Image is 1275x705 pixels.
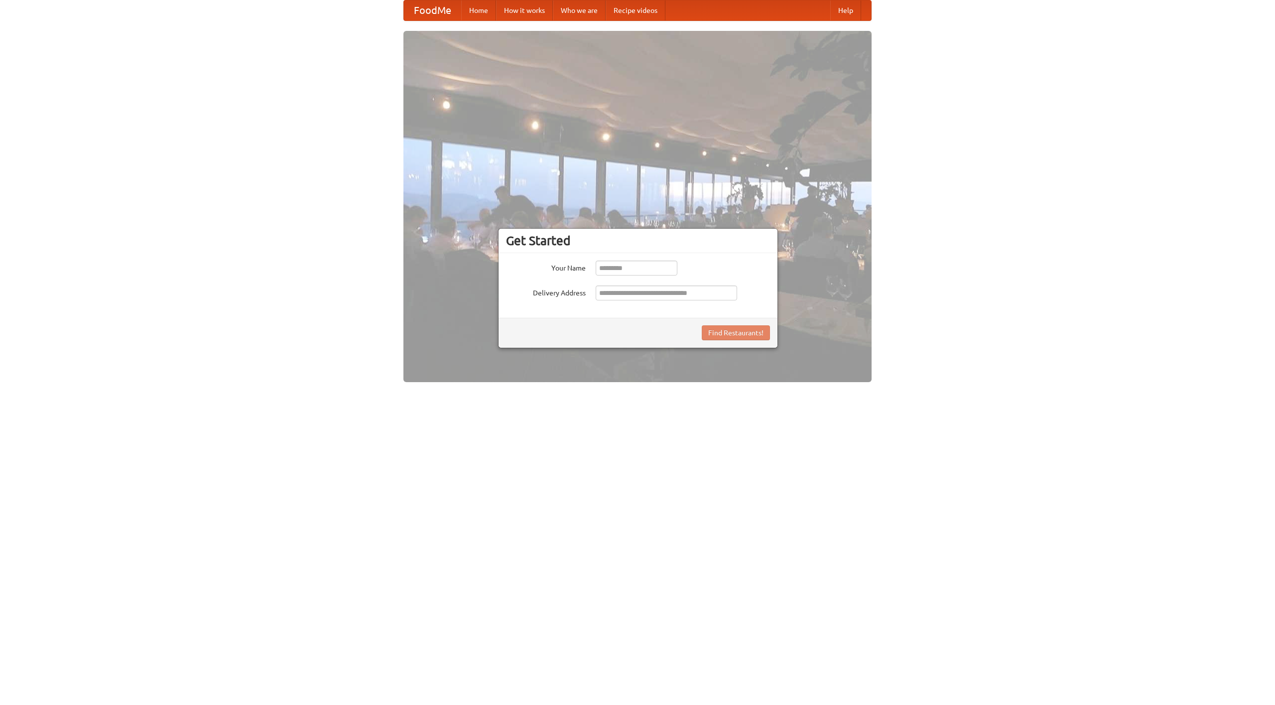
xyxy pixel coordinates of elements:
a: Who we are [553,0,606,20]
a: Home [461,0,496,20]
label: Delivery Address [506,285,586,298]
a: Recipe videos [606,0,665,20]
button: Find Restaurants! [702,325,770,340]
a: FoodMe [404,0,461,20]
a: Help [830,0,861,20]
a: How it works [496,0,553,20]
label: Your Name [506,261,586,273]
h3: Get Started [506,233,770,248]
